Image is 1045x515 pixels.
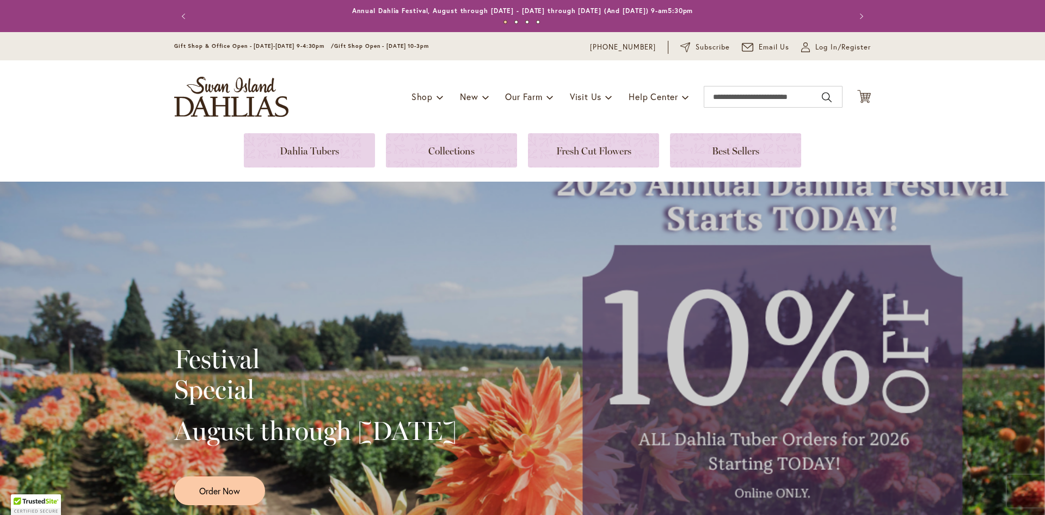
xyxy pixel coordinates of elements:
a: [PHONE_NUMBER] [590,42,656,53]
button: 4 of 4 [536,20,540,24]
button: 3 of 4 [525,20,529,24]
a: Annual Dahlia Festival, August through [DATE] - [DATE] through [DATE] (And [DATE]) 9-am5:30pm [352,7,693,15]
h2: Festival Special [174,344,457,405]
a: Email Us [742,42,790,53]
span: Help Center [629,91,678,102]
button: 2 of 4 [514,20,518,24]
span: Visit Us [570,91,601,102]
span: Shop [411,91,433,102]
h2: August through [DATE] [174,415,457,446]
span: New [460,91,478,102]
a: Subscribe [680,42,730,53]
span: Email Us [759,42,790,53]
a: Log In/Register [801,42,871,53]
span: Gift Shop & Office Open - [DATE]-[DATE] 9-4:30pm / [174,42,334,49]
span: Subscribe [696,42,730,53]
button: Previous [174,5,196,27]
button: 1 of 4 [503,20,507,24]
button: Next [849,5,871,27]
span: Gift Shop Open - [DATE] 10-3pm [334,42,429,49]
a: store logo [174,77,288,117]
span: Log In/Register [815,42,871,53]
span: Our Farm [505,91,542,102]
